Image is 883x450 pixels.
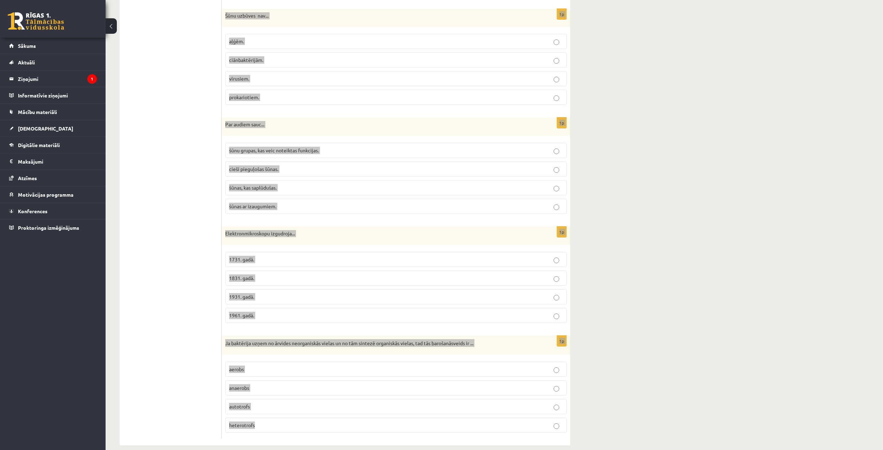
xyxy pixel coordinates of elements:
[87,74,97,84] i: 1
[554,58,559,64] input: ciānbaktērijām.
[229,184,277,191] span: šūnas, kas saplūdušas.
[557,226,567,237] p: 1p
[554,386,559,392] input: anaerobs
[229,293,254,300] span: 1931. gadā.
[557,8,567,20] p: 1p
[229,385,249,391] span: anaerobs
[554,313,559,319] input: 1961. gadā.
[554,167,559,173] input: cieši pieguļošas šūnas.
[18,142,60,148] span: Digitālie materiāli
[557,117,567,128] p: 1p
[229,94,259,100] span: prokariotiem.
[18,87,97,103] legend: Informatīvie ziņojumi
[18,125,73,132] span: [DEMOGRAPHIC_DATA]
[8,12,64,30] a: Rīgas 1. Tālmācības vidusskola
[554,95,559,101] input: prokariotiem.
[18,71,97,87] legend: Ziņojumi
[9,71,97,87] a: Ziņojumi1
[557,335,567,347] p: 1p
[18,59,35,65] span: Aktuāli
[9,220,97,236] a: Proktoringa izmēģinājums
[9,38,97,54] a: Sākums
[18,109,57,115] span: Mācību materiāli
[18,43,36,49] span: Sākums
[554,295,559,300] input: 1931. gadā.
[229,366,244,372] span: aerobs
[18,153,97,170] legend: Maksājumi
[9,186,97,203] a: Motivācijas programma
[229,312,254,318] span: 1961. gadā.
[9,137,97,153] a: Digitālie materiāli
[554,77,559,82] input: vīrusiem.
[9,120,97,137] a: [DEMOGRAPHIC_DATA]
[9,153,97,170] a: Maksājumi
[225,230,531,237] p: Elektronmikroskopu izgudroja...
[225,12,531,19] p: Šūnu uzbūves nav...
[453,340,473,346] span: veids ir ...
[229,57,263,63] span: ciānbaktērijām.
[554,258,559,263] input: 1731. gadā.
[229,203,276,209] span: šūnas ar izaugumiem.
[9,170,97,186] a: Atzīmes
[9,104,97,120] a: Mācību materiāli
[229,422,255,428] span: heterotrofs
[229,166,278,172] span: cieši pieguļošas šūnas.
[225,339,531,347] p: Ja baktērija uzņem no ārvides neorganiskās vielas un no tām sintezē organiskās vielas, tad tās ba...
[554,186,559,191] input: šūnas, kas saplūdušas.
[229,256,254,262] span: 1731. gadā.
[554,367,559,373] input: aerobs
[229,147,319,153] span: šūnu grupas, kas veic noteiktas funkcijas.
[18,191,74,198] span: Motivācijas programma
[229,75,249,82] span: vīrusiem.
[9,203,97,219] a: Konferences
[554,39,559,45] input: aļģēm.
[18,175,37,181] span: Atzīmes
[18,208,48,214] span: Konferences
[554,423,559,429] input: heterotrofs
[9,87,97,103] a: Informatīvie ziņojumi
[554,276,559,282] input: 1831. gadā.
[554,405,559,410] input: autotrofs
[554,204,559,210] input: šūnas ar izaugumiem.
[9,54,97,70] a: Aktuāli
[225,121,531,128] p: Par audiem sauc...
[229,403,250,410] span: autotrofs
[18,224,79,231] span: Proktoringa izmēģinājums
[229,38,244,44] span: aļģēm.
[229,275,254,281] span: 1831. gadā.
[554,148,559,154] input: šūnu grupas, kas veic noteiktas funkcijas.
